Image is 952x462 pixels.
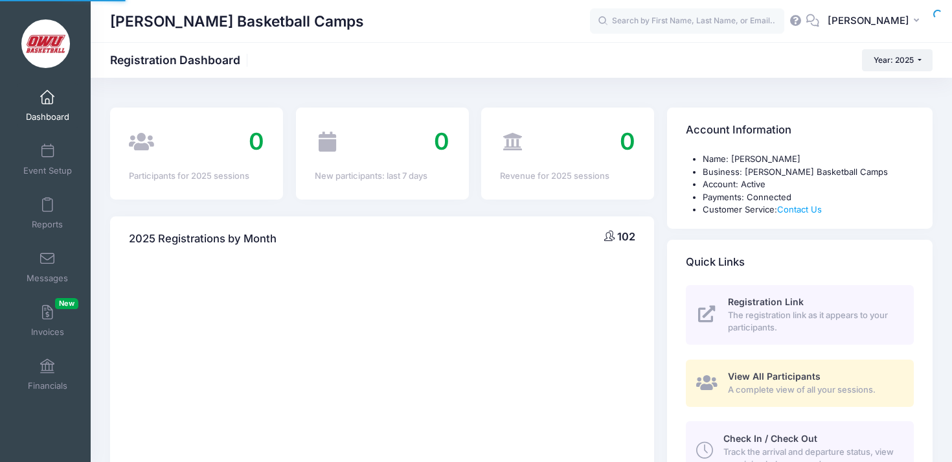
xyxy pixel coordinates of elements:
[819,6,933,36] button: [PERSON_NAME]
[728,371,821,382] span: View All Participants
[249,127,264,156] span: 0
[17,352,78,397] a: Financials
[17,298,78,343] a: InvoicesNew
[315,170,450,183] div: New participants: last 7 days
[703,203,914,216] li: Customer Service:
[500,170,635,183] div: Revenue for 2025 sessions
[21,19,70,68] img: David Vogel Basketball Camps
[703,153,914,166] li: Name: [PERSON_NAME]
[828,14,909,28] span: [PERSON_NAME]
[874,55,914,65] span: Year: 2025
[777,204,822,214] a: Contact Us
[17,83,78,128] a: Dashboard
[686,285,914,345] a: Registration Link The registration link as it appears to your participants.
[686,112,791,149] h4: Account Information
[590,8,784,34] input: Search by First Name, Last Name, or Email...
[27,273,68,284] span: Messages
[686,244,745,281] h4: Quick Links
[620,127,635,156] span: 0
[728,309,899,334] span: The registration link as it appears to your participants.
[723,433,817,444] span: Check In / Check Out
[129,170,264,183] div: Participants for 2025 sessions
[129,220,277,257] h4: 2025 Registrations by Month
[617,230,635,243] span: 102
[17,137,78,182] a: Event Setup
[55,298,78,309] span: New
[686,360,914,407] a: View All Participants A complete view of all your sessions.
[110,53,251,67] h1: Registration Dashboard
[32,219,63,230] span: Reports
[26,111,69,122] span: Dashboard
[31,327,64,338] span: Invoices
[17,244,78,290] a: Messages
[862,49,933,71] button: Year: 2025
[110,6,364,36] h1: [PERSON_NAME] Basketball Camps
[17,191,78,236] a: Reports
[703,166,914,179] li: Business: [PERSON_NAME] Basketball Camps
[28,380,67,391] span: Financials
[728,384,899,397] span: A complete view of all your sessions.
[23,165,72,176] span: Event Setup
[434,127,449,156] span: 0
[703,191,914,204] li: Payments: Connected
[703,178,914,191] li: Account: Active
[728,296,804,307] span: Registration Link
